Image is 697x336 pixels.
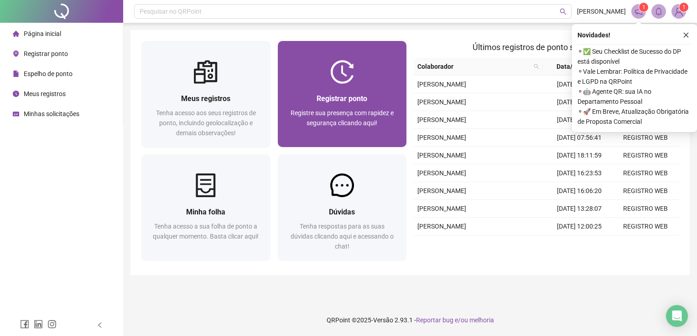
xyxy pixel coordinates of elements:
[186,208,225,216] span: Minha folha
[642,4,645,10] span: 1
[682,4,686,10] span: 1
[613,164,679,182] td: REGISTRO WEB
[577,66,692,87] span: ⚬ Vale Lembrar: Política de Privacidade e LGPD na QRPoint
[473,42,620,52] span: Últimos registros de ponto sincronizados
[329,208,355,216] span: Dúvidas
[679,3,688,12] sup: Atualize o seu contato no menu Meus Dados
[666,305,688,327] div: Open Intercom Messenger
[141,41,270,147] a: Meus registrosTenha acesso aos seus registros de ponto, incluindo geolocalização e demais observa...
[546,61,596,71] span: Data/Hora
[546,218,613,235] td: [DATE] 12:00:25
[417,205,466,212] span: [PERSON_NAME]
[532,60,541,73] span: search
[417,81,466,88] span: [PERSON_NAME]
[577,30,610,40] span: Novidades !
[417,61,530,71] span: Colaborador
[613,218,679,235] td: REGISTRO WEB
[577,87,692,107] span: ⚬ 🤖 Agente QR: sua IA no Departamento Pessoal
[97,322,103,328] span: left
[13,91,19,97] span: clock-circle
[24,30,61,37] span: Página inicial
[291,109,394,127] span: Registre sua presença com rapidez e segurança clicando aqui!
[546,200,613,218] td: [DATE] 13:28:07
[560,8,567,15] span: search
[683,32,689,38] span: close
[278,41,407,147] a: Registrar pontoRegistre sua presença com rapidez e segurança clicando aqui!
[534,64,539,69] span: search
[141,154,270,260] a: Minha folhaTenha acesso a sua folha de ponto a qualquer momento. Basta clicar aqui!
[13,111,19,117] span: schedule
[156,109,256,137] span: Tenha acesso aos seus registros de ponto, incluindo geolocalização e demais observações!
[613,129,679,147] td: REGISTRO WEB
[417,223,466,230] span: [PERSON_NAME]
[546,93,613,111] td: [DATE] 09:55:26
[20,320,29,329] span: facebook
[546,111,613,129] td: [DATE] 09:44:29
[613,182,679,200] td: REGISTRO WEB
[543,58,607,76] th: Data/Hora
[577,46,692,66] span: ⚬ ✅ Seu Checklist de Sucesso do DP está disponível
[13,51,19,57] span: environment
[34,320,43,329] span: linkedin
[13,31,19,37] span: home
[47,320,57,329] span: instagram
[546,182,613,200] td: [DATE] 16:06:20
[417,134,466,141] span: [PERSON_NAME]
[13,71,19,77] span: file
[577,107,692,127] span: ⚬ 🚀 Em Breve, Atualização Obrigatória de Proposta Comercial
[546,76,613,93] td: [DATE] 12:02:14
[278,154,407,260] a: DúvidasTenha respostas para as suas dúvidas clicando aqui e acessando o chat!
[546,129,613,147] td: [DATE] 07:56:41
[24,70,73,77] span: Espelho de ponto
[577,6,626,16] span: [PERSON_NAME]
[635,7,643,15] span: notification
[24,90,66,97] span: Meus registros
[417,116,466,123] span: [PERSON_NAME]
[24,50,68,57] span: Registrar ponto
[123,304,697,336] footer: QRPoint © 2025 - 2.93.1 -
[416,316,494,324] span: Reportar bug e/ou melhoria
[546,164,613,182] td: [DATE] 16:23:53
[613,147,679,164] td: REGISTRO WEB
[546,147,613,164] td: [DATE] 18:11:59
[417,152,466,159] span: [PERSON_NAME]
[291,223,394,250] span: Tenha respostas para as suas dúvidas clicando aqui e acessando o chat!
[417,98,466,106] span: [PERSON_NAME]
[373,316,393,324] span: Versão
[24,110,79,117] span: Minhas solicitações
[639,3,648,12] sup: 1
[317,94,367,103] span: Registrar ponto
[417,187,466,194] span: [PERSON_NAME]
[181,94,230,103] span: Meus registros
[613,200,679,218] td: REGISTRO WEB
[417,169,466,177] span: [PERSON_NAME]
[153,223,259,240] span: Tenha acesso a sua folha de ponto a qualquer momento. Basta clicar aqui!
[655,7,663,15] span: bell
[672,5,686,18] img: 95177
